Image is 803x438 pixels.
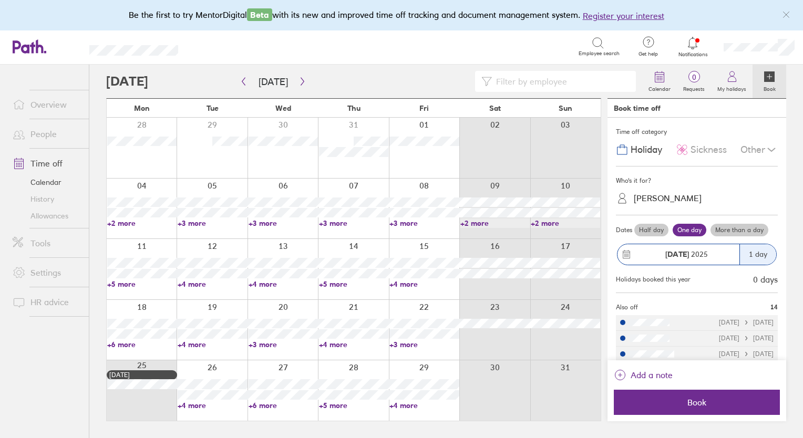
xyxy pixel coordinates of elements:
div: Holidays booked this year [616,276,691,283]
span: 14 [770,304,778,311]
div: [DATE] [DATE] [719,350,774,358]
a: +4 more [389,401,459,410]
a: +2 more [531,218,600,228]
label: Requests [677,83,711,92]
span: Holiday [631,144,662,155]
button: Book [614,390,780,415]
div: 1 day [739,244,776,265]
span: Tue [207,104,219,112]
a: Calendar [642,65,677,98]
a: 0Requests [677,65,711,98]
a: History [4,191,89,207]
span: Dates [616,226,632,234]
div: Other [740,140,778,160]
a: My holidays [711,65,753,98]
a: +6 more [107,340,177,349]
a: +4 more [178,340,247,349]
a: People [4,123,89,144]
a: +6 more [249,401,318,410]
a: +3 more [178,218,247,228]
span: Beta [247,8,272,21]
a: HR advice [4,291,89,312]
span: Add a note [631,367,673,383]
div: Who's it for? [616,173,778,189]
a: +3 more [249,340,318,349]
span: Fri [419,104,429,112]
span: Get help [631,51,665,57]
div: [DATE] [109,371,174,379]
button: Add a note [614,367,673,383]
a: +3 more [389,218,459,228]
strong: [DATE] [665,249,689,259]
span: 2025 [665,250,708,258]
label: More than a day [711,224,768,236]
a: Book [753,65,786,98]
span: Sun [559,104,572,112]
div: Time off category [616,124,778,140]
span: Sickness [691,144,727,155]
a: Tools [4,233,89,254]
label: Book [757,83,782,92]
a: Time off [4,153,89,174]
label: My holidays [711,83,753,92]
a: Notifications [676,36,710,58]
a: +3 more [389,340,459,349]
a: +4 more [389,279,459,289]
span: Employee search [579,50,620,57]
span: Notifications [676,51,710,58]
span: Wed [275,104,291,112]
label: Half day [634,224,668,236]
a: +4 more [319,340,388,349]
label: Calendar [642,83,677,92]
a: Settings [4,262,89,283]
div: [PERSON_NAME] [634,193,702,203]
span: Sat [489,104,501,112]
a: +4 more [178,401,247,410]
input: Filter by employee [492,71,630,91]
button: [DATE] [250,73,296,90]
span: Mon [134,104,150,112]
label: One day [673,224,706,236]
a: +3 more [319,218,388,228]
a: Allowances [4,207,89,224]
a: +2 more [107,218,177,228]
a: +2 more [460,218,530,228]
button: Register your interest [583,9,664,22]
a: +4 more [178,279,247,289]
div: Search [207,41,233,51]
a: +5 more [319,279,388,289]
a: Calendar [4,174,89,191]
a: +5 more [107,279,177,289]
a: Overview [4,94,89,115]
div: Book time off [614,104,661,112]
span: Thu [347,104,361,112]
span: 0 [677,73,711,81]
div: [DATE] [DATE] [719,319,774,326]
div: [DATE] [DATE] [719,335,774,342]
a: +3 more [249,218,318,228]
a: +5 more [319,401,388,410]
span: Book [621,398,773,407]
button: [DATE] 20251 day [616,238,778,270]
div: Be the first to try MentorDigital with its new and improved time off tracking and document manage... [129,8,675,22]
span: Also off [616,304,638,311]
div: 0 days [753,275,778,284]
a: +4 more [249,279,318,289]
